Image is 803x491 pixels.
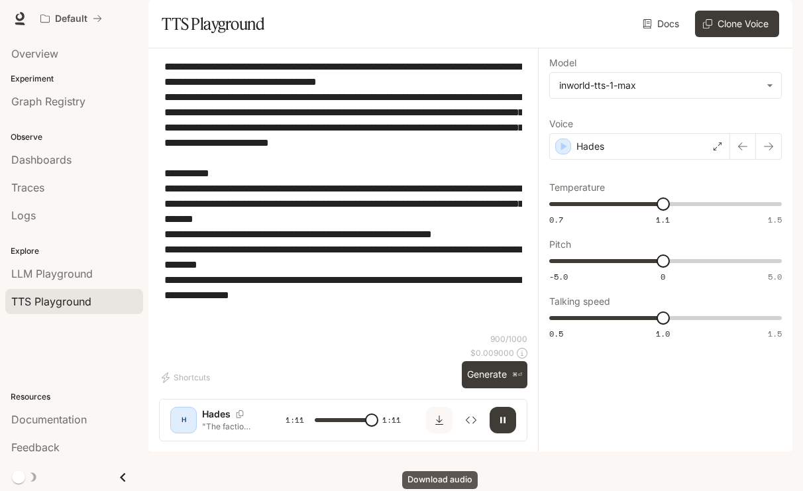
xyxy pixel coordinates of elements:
p: Voice [549,119,573,129]
button: Generate⌘⏎ [462,361,527,388]
p: "The faction will have its ﬁnest hour," [PERSON_NAME] declared. "We do have a choice! We no longe... [202,421,254,432]
div: inworld-tts-1-max [550,73,781,98]
button: Shortcuts [159,367,215,388]
span: 0.7 [549,214,563,225]
button: Download audio [426,407,453,433]
div: H [173,409,194,431]
button: Inspect [458,407,484,433]
p: Hades [576,140,604,153]
p: Hades [202,408,231,421]
span: 1.1 [656,214,670,225]
p: Pitch [549,240,571,249]
div: Download audio [402,471,478,489]
div: inworld-tts-1-max [559,79,760,92]
p: Talking speed [549,297,610,306]
h1: TTS Playground [162,11,264,37]
span: -5.0 [549,271,568,282]
p: Model [549,58,576,68]
button: Copy Voice ID [231,410,249,418]
span: 5.0 [768,271,782,282]
span: 0 [661,271,665,282]
span: 0.5 [549,328,563,339]
p: Default [55,13,87,25]
span: 1.5 [768,328,782,339]
a: Docs [640,11,684,37]
span: 1.0 [656,328,670,339]
button: All workspaces [34,5,108,32]
p: ⌘⏎ [512,371,522,379]
p: $ 0.009000 [470,347,514,358]
button: Clone Voice [695,11,779,37]
p: Temperature [549,183,605,192]
p: 900 / 1000 [490,333,527,345]
span: 1:11 [382,413,401,427]
span: 1:11 [286,413,304,427]
span: 1.5 [768,214,782,225]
